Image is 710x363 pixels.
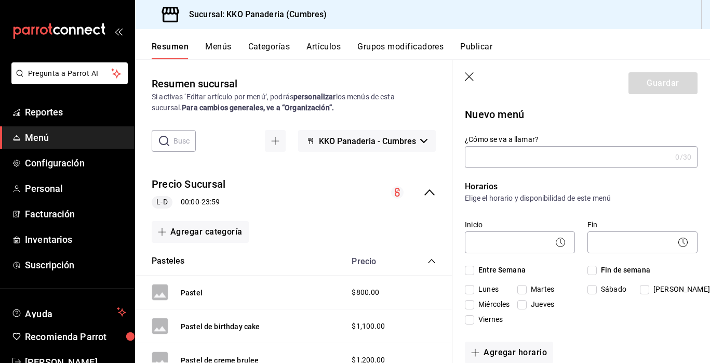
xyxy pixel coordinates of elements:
[152,221,249,243] button: Agregar categoría
[25,181,126,196] span: Personal
[11,62,128,84] button: Pregunta a Parrot AI
[527,299,554,310] span: Jueves
[465,180,698,193] p: Horarios
[152,42,710,59] div: navigation tabs
[25,330,126,344] span: Recomienda Parrot
[675,152,691,162] div: 0 /30
[152,255,184,267] button: Pasteles
[152,42,189,59] button: Resumen
[474,299,510,310] span: Miércoles
[352,287,379,298] span: $800.00
[205,42,231,59] button: Menús
[152,177,225,192] button: Precio Sucursal
[114,27,123,35] button: open_drawer_menu
[181,321,260,332] button: Pastel de birthday cake
[25,156,126,170] span: Configuración
[352,321,385,332] span: $1,100.00
[357,42,444,59] button: Grupos modificadores
[248,42,290,59] button: Categorías
[152,197,171,208] span: L-D
[25,105,126,119] span: Reportes
[460,42,492,59] button: Publicar
[474,265,526,276] span: Entre Semana
[649,284,710,295] span: [PERSON_NAME]
[152,76,237,92] div: Resumen sucursal
[7,75,128,86] a: Pregunta a Parrot AI
[173,131,196,151] input: Buscar menú
[25,207,126,221] span: Facturación
[474,314,503,325] span: Viernes
[181,288,203,298] button: Pastel
[182,103,334,112] strong: Para cambios generales, ve a “Organización”.
[341,256,408,266] div: Precio
[427,257,436,265] button: collapse-category-row
[319,136,416,146] span: KKO Panaderia - Cumbres
[527,284,554,295] span: Martes
[298,130,436,152] button: KKO Panaderia - Cumbres
[465,221,575,228] label: Inicio
[28,68,112,79] span: Pregunta a Parrot AI
[25,258,126,272] span: Suscripción
[587,221,698,228] label: Fin
[135,168,452,217] div: collapse-menu-row
[597,284,626,295] span: Sábado
[474,284,499,295] span: Lunes
[152,92,436,113] div: Si activas ‘Editar artículo por menú’, podrás los menús de esta sucursal.
[293,93,336,101] strong: personalizar
[306,42,341,59] button: Artículos
[152,196,225,209] div: 00:00 - 23:59
[597,265,650,276] span: Fin de semana
[465,107,698,122] p: Nuevo menú
[181,8,327,21] h3: Sucursal: KKO Panaderia (Cumbres)
[465,136,698,143] label: ¿Cómo se va a llamar?
[25,232,126,247] span: Inventarios
[465,193,698,203] p: Elige el horario y disponibilidad de este menú
[25,306,113,318] span: Ayuda
[25,131,126,145] span: Menú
